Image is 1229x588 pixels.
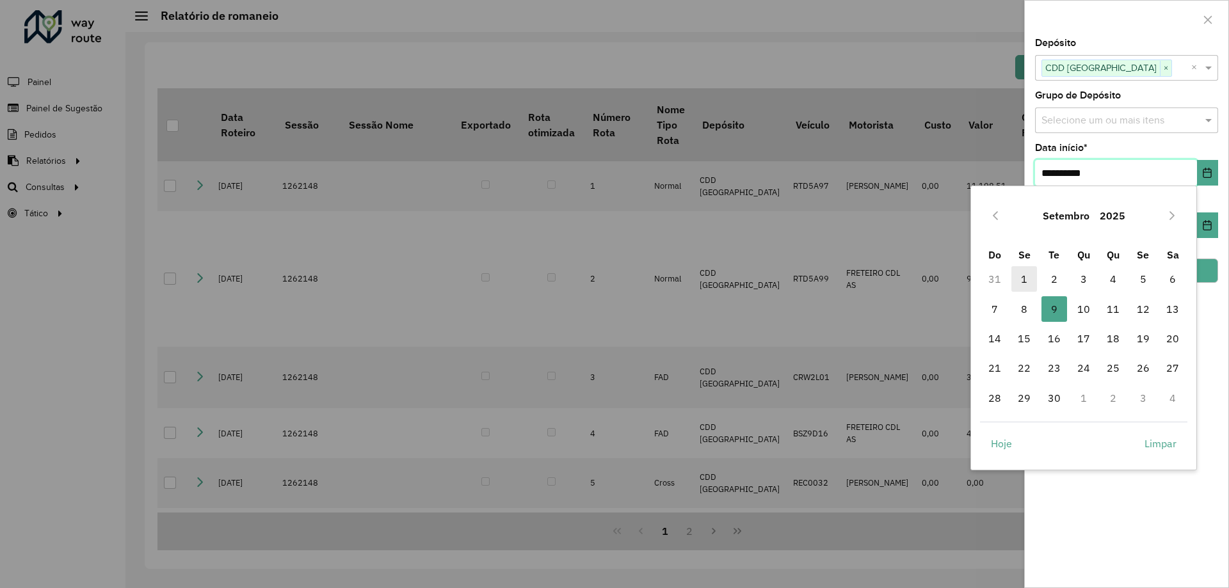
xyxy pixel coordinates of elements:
[1129,264,1158,294] td: 5
[1011,355,1037,381] span: 22
[982,385,1008,411] span: 28
[1041,296,1067,322] span: 9
[1071,355,1096,381] span: 24
[1100,355,1126,381] span: 25
[982,326,1008,351] span: 14
[1160,355,1185,381] span: 27
[1009,383,1039,413] td: 29
[1038,200,1095,231] button: Choose Month
[1009,324,1039,353] td: 15
[1098,264,1128,294] td: 4
[1098,383,1128,413] td: 2
[1162,205,1182,226] button: Next Month
[1160,266,1185,292] span: 6
[1039,264,1068,294] td: 2
[1158,353,1187,383] td: 27
[1158,264,1187,294] td: 6
[1137,248,1149,261] span: Se
[1160,326,1185,351] span: 20
[1039,353,1068,383] td: 23
[1145,436,1177,451] span: Limpar
[980,383,1009,413] td: 28
[1035,88,1121,103] label: Grupo de Depósito
[980,324,1009,353] td: 14
[1107,248,1120,261] span: Qu
[980,264,1009,294] td: 31
[1071,326,1096,351] span: 17
[1039,324,1068,353] td: 16
[1039,294,1068,324] td: 9
[1071,296,1096,322] span: 10
[1129,383,1158,413] td: 3
[980,431,1023,456] button: Hoje
[1098,294,1128,324] td: 11
[1011,385,1037,411] span: 29
[1100,266,1126,292] span: 4
[1191,60,1202,75] span: Clear all
[1018,248,1031,261] span: Se
[980,353,1009,383] td: 21
[1130,326,1156,351] span: 19
[1077,248,1090,261] span: Qu
[1041,385,1067,411] span: 30
[982,355,1008,381] span: 21
[1009,264,1039,294] td: 1
[1011,326,1037,351] span: 15
[1069,353,1098,383] td: 24
[1069,324,1098,353] td: 17
[1160,61,1171,76] span: ×
[1129,353,1158,383] td: 26
[1035,35,1076,51] label: Depósito
[1134,431,1187,456] button: Limpar
[982,296,1008,322] span: 7
[1129,294,1158,324] td: 12
[1158,324,1187,353] td: 20
[1041,355,1067,381] span: 23
[1039,383,1068,413] td: 30
[1041,326,1067,351] span: 16
[1009,294,1039,324] td: 8
[970,186,1197,470] div: Choose Date
[1167,248,1179,261] span: Sa
[1158,294,1187,324] td: 13
[1158,383,1187,413] td: 4
[1197,212,1218,238] button: Choose Date
[1130,355,1156,381] span: 26
[1071,266,1096,292] span: 3
[1011,296,1037,322] span: 8
[1095,200,1130,231] button: Choose Year
[1069,264,1098,294] td: 3
[985,205,1006,226] button: Previous Month
[1069,383,1098,413] td: 1
[1197,160,1218,186] button: Choose Date
[1130,296,1156,322] span: 12
[1035,140,1088,155] label: Data início
[1098,353,1128,383] td: 25
[980,294,1009,324] td: 7
[1098,324,1128,353] td: 18
[1009,353,1039,383] td: 22
[1100,296,1126,322] span: 11
[1048,248,1059,261] span: Te
[1130,266,1156,292] span: 5
[1041,266,1067,292] span: 2
[1160,296,1185,322] span: 13
[988,248,1001,261] span: Do
[1100,326,1126,351] span: 18
[1069,294,1098,324] td: 10
[991,436,1012,451] span: Hoje
[1129,324,1158,353] td: 19
[1011,266,1037,292] span: 1
[1042,60,1160,75] span: CDD [GEOGRAPHIC_DATA]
